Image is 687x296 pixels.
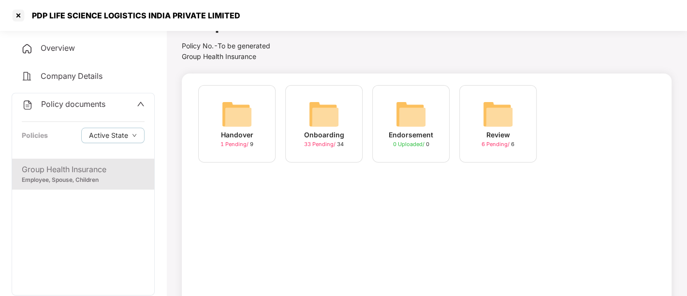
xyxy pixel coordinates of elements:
span: 1 Pending / [220,141,250,148]
div: Onboarding [304,130,344,140]
div: 9 [220,140,253,148]
span: Overview [41,43,75,53]
span: down [132,133,137,138]
img: svg+xml;base64,PHN2ZyB4bWxucz0iaHR0cDovL3d3dy53My5vcmcvMjAwMC9zdmciIHdpZHRoPSI2NCIgaGVpZ2h0PSI2NC... [308,99,339,130]
span: 6 Pending / [482,141,511,148]
img: svg+xml;base64,PHN2ZyB4bWxucz0iaHR0cDovL3d3dy53My5vcmcvMjAwMC9zdmciIHdpZHRoPSIyNCIgaGVpZ2h0PSIyNC... [22,99,33,111]
img: svg+xml;base64,PHN2ZyB4bWxucz0iaHR0cDovL3d3dy53My5vcmcvMjAwMC9zdmciIHdpZHRoPSIyNCIgaGVpZ2h0PSIyNC... [21,71,33,82]
div: Review [486,130,510,140]
img: svg+xml;base64,PHN2ZyB4bWxucz0iaHR0cDovL3d3dy53My5vcmcvMjAwMC9zdmciIHdpZHRoPSIyNCIgaGVpZ2h0PSIyNC... [21,43,33,55]
button: Active Statedown [81,128,145,143]
img: svg+xml;base64,PHN2ZyB4bWxucz0iaHR0cDovL3d3dy53My5vcmcvMjAwMC9zdmciIHdpZHRoPSI2NCIgaGVpZ2h0PSI2NC... [482,99,513,130]
div: Policy No.- To be generated [182,41,347,51]
img: svg+xml;base64,PHN2ZyB4bWxucz0iaHR0cDovL3d3dy53My5vcmcvMjAwMC9zdmciIHdpZHRoPSI2NCIgaGVpZ2h0PSI2NC... [221,99,252,130]
div: 0 [393,140,429,148]
span: Policy documents [41,99,105,109]
div: PDP LIFE SCIENCE LOGISTICS INDIA PRIVATE LIMITED [26,11,240,20]
span: Company Details [41,71,102,81]
span: Group Health Insurance [182,52,256,60]
div: Group Health Insurance [22,163,145,176]
span: Active State [89,130,128,141]
div: 6 [482,140,514,148]
div: 34 [304,140,344,148]
span: up [137,100,145,108]
span: 0 Uploaded / [393,141,426,148]
img: svg+xml;base64,PHN2ZyB4bWxucz0iaHR0cDovL3d3dy53My5vcmcvMjAwMC9zdmciIHdpZHRoPSI2NCIgaGVpZ2h0PSI2NC... [395,99,426,130]
span: 33 Pending / [304,141,337,148]
div: Endorsement [389,130,433,140]
div: Employee, Spouse, Children [22,176,145,185]
div: Policies [22,130,48,141]
div: Handover [221,130,253,140]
